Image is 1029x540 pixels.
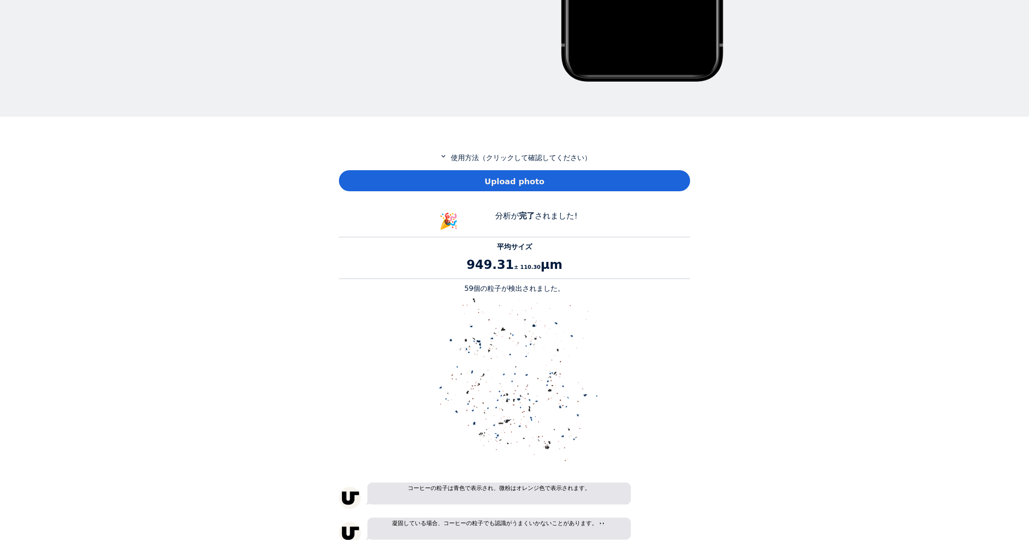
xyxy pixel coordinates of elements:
span: Upload photo [485,175,544,187]
span: 🎉 [439,212,458,230]
p: 59個の粒子が検出されました。 [339,283,690,294]
span: ± 110.30 [514,264,541,270]
img: alt [427,298,602,474]
p: 使用方法（クリックして確認してください） [339,152,690,163]
p: 凝固している場合、コーヒーの粒子でも認識がうまくいかないことがあります。 👀 [367,518,631,540]
b: 完了 [519,211,535,220]
div: 分析が されました! [471,210,602,233]
p: コーヒーの粒子は青色で表示され、微粉はオレンジ色で表示されます。 [367,483,631,504]
img: unspecialty-logo [339,487,361,509]
p: 平均サイズ [339,242,690,252]
mat-icon: expand_more [438,152,449,160]
p: 949.31 μm [339,256,690,274]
